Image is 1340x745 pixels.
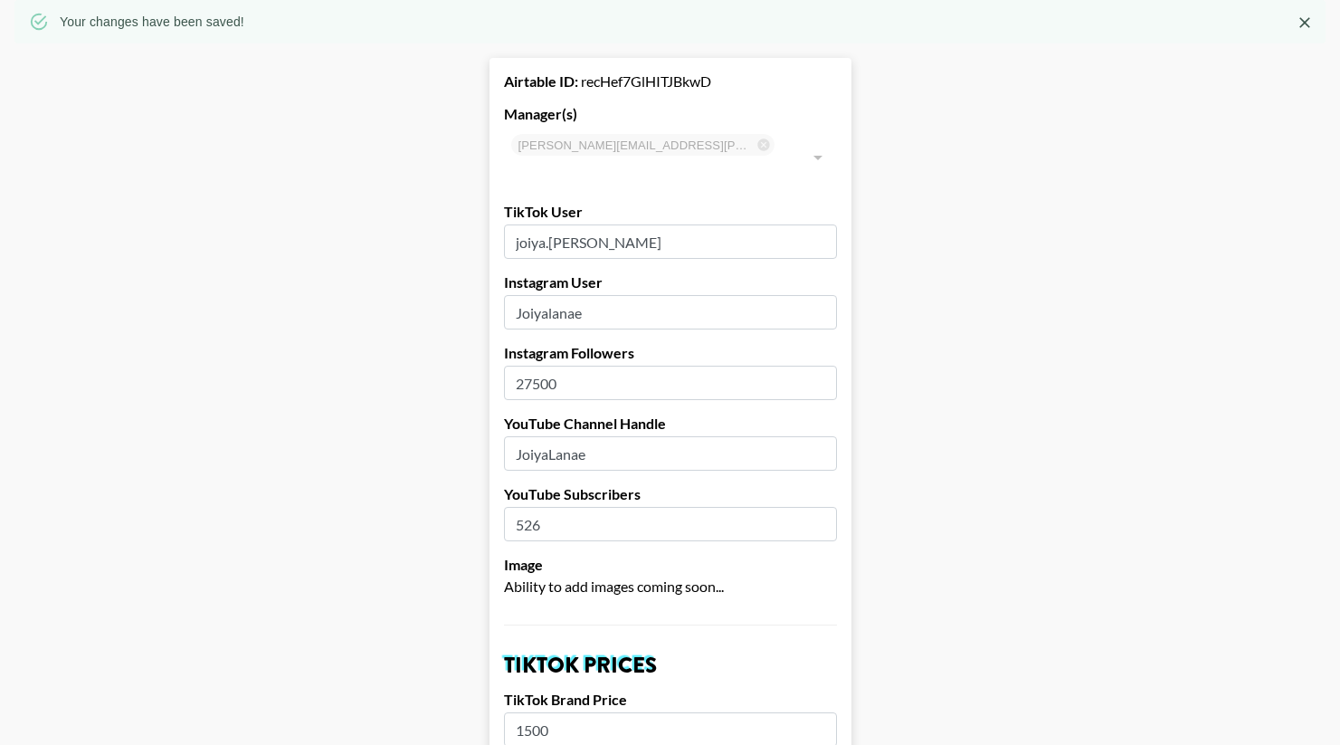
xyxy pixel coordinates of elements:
label: Image [504,556,837,574]
button: Close [1291,9,1318,36]
div: recHef7GlHITJBkwD [504,72,837,91]
label: Instagram Followers [504,344,837,362]
label: YouTube Subscribers [504,485,837,503]
strong: Airtable ID: [504,72,578,90]
label: Manager(s) [504,105,837,123]
label: TikTok User [504,203,837,221]
span: Ability to add images coming soon... [504,578,724,595]
div: Your changes have been saved! [60,5,244,38]
h2: TikTok Prices [504,654,837,676]
label: Instagram User [504,273,837,291]
label: YouTube Channel Handle [504,415,837,433]
label: TikTok Brand Price [504,691,837,709]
